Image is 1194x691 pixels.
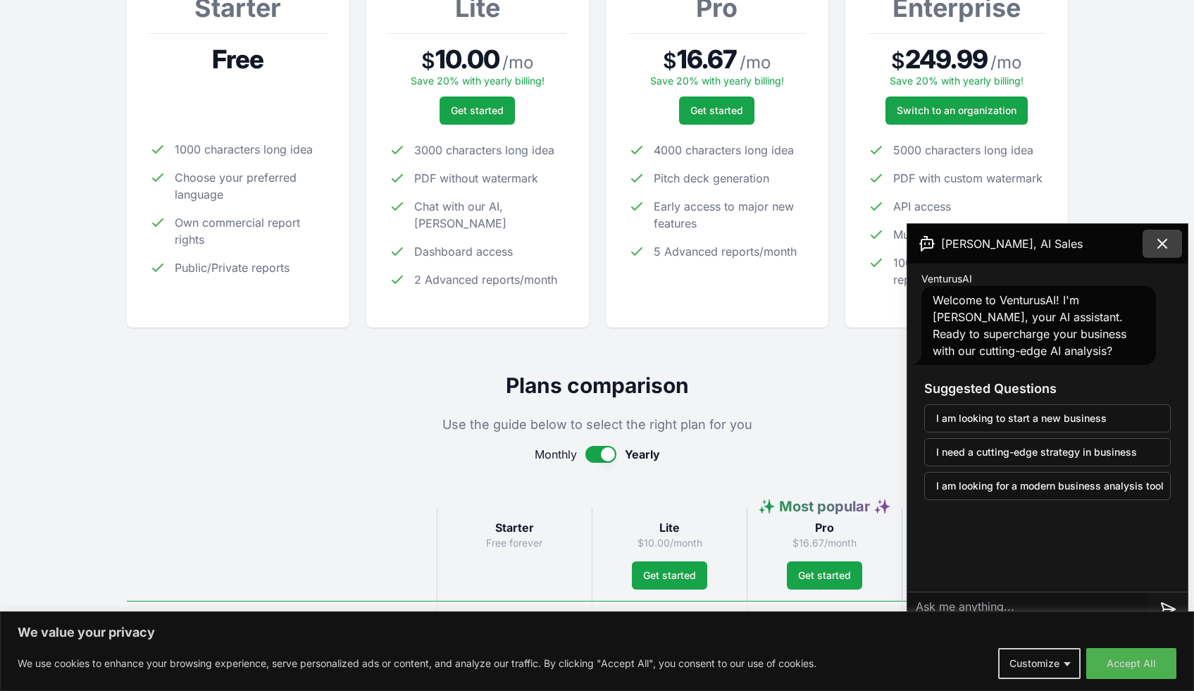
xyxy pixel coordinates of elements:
[449,519,580,536] h3: Starter
[175,214,327,248] span: Own commercial report rights
[625,446,660,463] span: Yearly
[451,104,504,118] span: Get started
[654,142,794,158] span: 4000 characters long idea
[632,561,707,590] button: Get started
[421,48,435,73] span: $
[127,415,1068,435] p: Use the guide below to select the right plan for you
[924,472,1171,500] button: I am looking for a modern business analysis tool
[643,568,696,583] span: Get started
[893,142,1033,158] span: 5000 characters long idea
[1086,648,1176,679] button: Accept All
[759,536,890,550] p: $16.67/month
[411,75,545,87] span: Save 20% with yearly billing!
[604,519,735,536] h3: Lite
[893,198,951,215] span: API access
[893,226,1007,243] span: Multiple users access
[414,243,513,260] span: Dashboard access
[175,259,290,276] span: Public/Private reports
[905,45,988,73] span: 249.99
[449,536,580,550] p: Free forever
[787,561,862,590] button: Get started
[18,655,816,672] p: We use cookies to enhance your browsing experience, serve personalized ads or content, and analyz...
[990,51,1021,74] span: / mo
[654,170,769,187] span: Pitch deck generation
[654,243,797,260] span: 5 Advanced reports/month
[924,379,1171,399] h3: Suggested Questions
[18,624,1176,641] p: We value your privacy
[175,169,327,203] span: Choose your preferred language
[414,142,554,158] span: 3000 characters long idea
[414,198,566,232] span: Chat with our AI, [PERSON_NAME]
[893,170,1043,187] span: PDF with custom watermark
[127,373,1068,398] h2: Plans comparison
[414,170,538,187] span: PDF without watermark
[798,568,851,583] span: Get started
[740,51,771,74] span: / mo
[941,235,1083,252] span: [PERSON_NAME], AI Sales
[921,272,972,286] span: VenturusAI
[440,97,515,125] button: Get started
[891,48,905,73] span: $
[650,75,784,87] span: Save 20% with yearly billing!
[502,51,533,74] span: / mo
[435,45,499,73] span: 10.00
[759,519,890,536] h3: Pro
[998,648,1081,679] button: Customize
[414,271,557,288] span: 2 Advanced reports/month
[758,498,891,515] span: ✨ Most popular ✨
[654,198,806,232] span: Early access to major new features
[127,601,437,633] div: Main Features
[885,97,1028,125] a: Switch to an organization
[890,75,1024,87] span: Save 20% with yearly billing!
[663,48,677,73] span: $
[677,45,738,73] span: 16.67
[535,446,577,463] span: Monthly
[175,141,313,158] span: 1000 characters long idea
[893,254,1045,288] span: 100 Advanced reports/month
[690,104,743,118] span: Get started
[933,293,1126,358] span: Welcome to VenturusAI! I'm [PERSON_NAME], your AI assistant. Ready to supercharge your business w...
[924,404,1171,432] button: I am looking to start a new business
[604,536,735,550] p: $10.00/month
[924,438,1171,466] button: I need a cutting-edge strategy in business
[212,45,263,73] span: Free
[679,97,754,125] button: Get started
